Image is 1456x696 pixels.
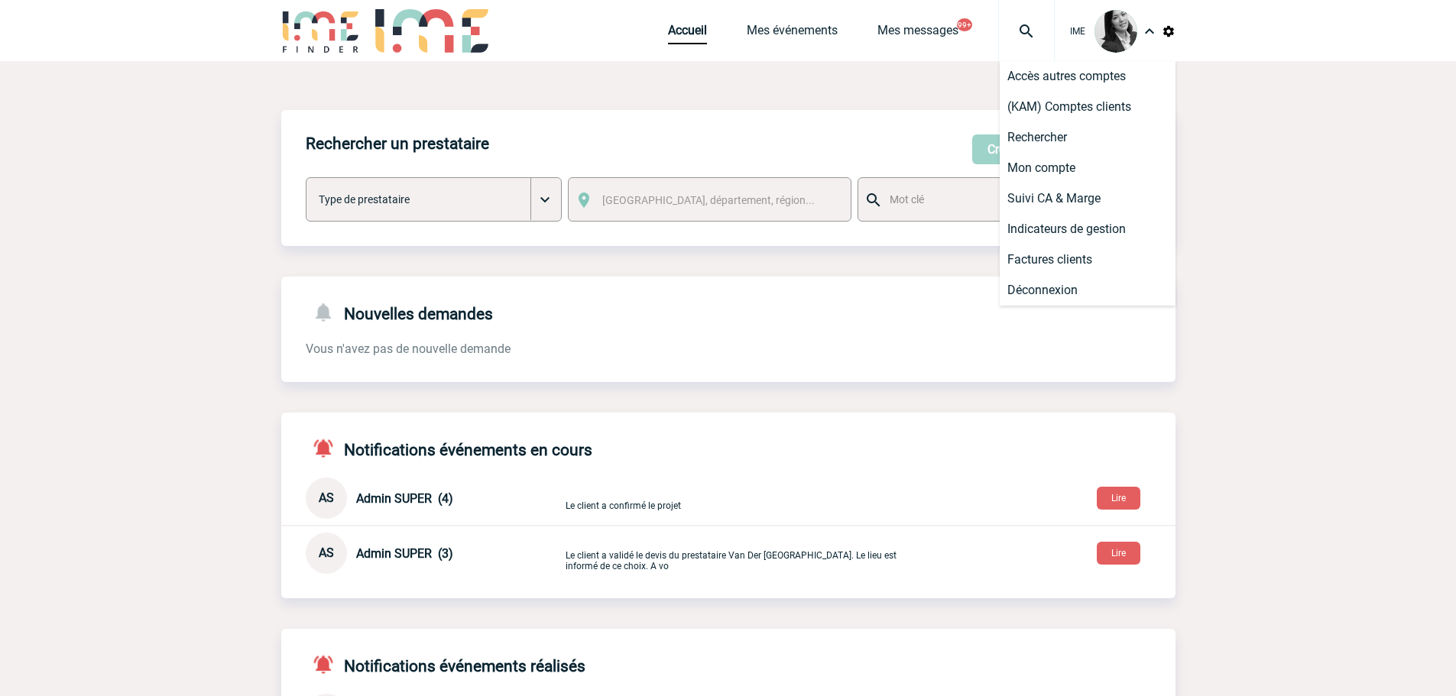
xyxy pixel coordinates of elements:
a: Factures clients [1000,244,1176,275]
h4: Nouvelles demandes [306,301,493,323]
img: 101052-0.jpg [1094,10,1137,53]
a: (KAM) Comptes clients [1000,92,1176,122]
a: Suivi CA & Marge [1000,183,1176,214]
a: Mes événements [747,23,838,44]
a: Rechercher [1000,122,1176,153]
img: IME-Finder [281,9,361,53]
span: Admin SUPER (3) [356,546,453,561]
a: Lire [1085,545,1153,559]
div: Conversation privée : Client - Agence [306,477,563,519]
p: Le client a validé le devis du prestataire Van Der [GEOGRAPHIC_DATA]. Le lieu est informé de ce c... [566,536,925,571]
span: Admin SUPER (4) [356,491,453,506]
img: notifications-24-px-g.png [312,301,344,323]
span: AS [319,545,334,560]
span: Vous n'avez pas de nouvelle demande [306,342,511,356]
a: Indicateurs de gestion [1000,214,1176,244]
li: Déconnexion [1000,275,1176,306]
button: 99+ [957,18,972,31]
a: Mon compte [1000,153,1176,183]
img: notifications-active-24-px-r.png [312,437,344,459]
h4: Rechercher un prestataire [306,134,489,153]
div: Conversation privée : Fournisseur - Agence [306,533,563,574]
span: IME [1070,26,1085,37]
a: Accès autres comptes [1000,61,1176,92]
a: AS Admin SUPER (3) Le client a validé le devis du prestataire Van Der [GEOGRAPHIC_DATA]. Le lieu ... [306,545,925,559]
h4: Notifications événements en cours [306,437,592,459]
span: AS [319,490,334,505]
p: Le client a confirmé le projet [566,486,925,511]
a: Lire [1085,490,1153,504]
button: Lire [1097,487,1140,510]
span: [GEOGRAPHIC_DATA], département, région... [602,194,815,206]
a: Mes messages [877,23,958,44]
a: AS Admin SUPER (4) Le client a confirmé le projet [306,490,925,504]
a: Accueil [668,23,707,44]
input: Mot clé [886,189,1067,209]
h4: Notifications événements réalisés [306,653,585,675]
button: Lire [1097,542,1140,565]
img: notifications-active-24-px-r.png [312,653,344,675]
